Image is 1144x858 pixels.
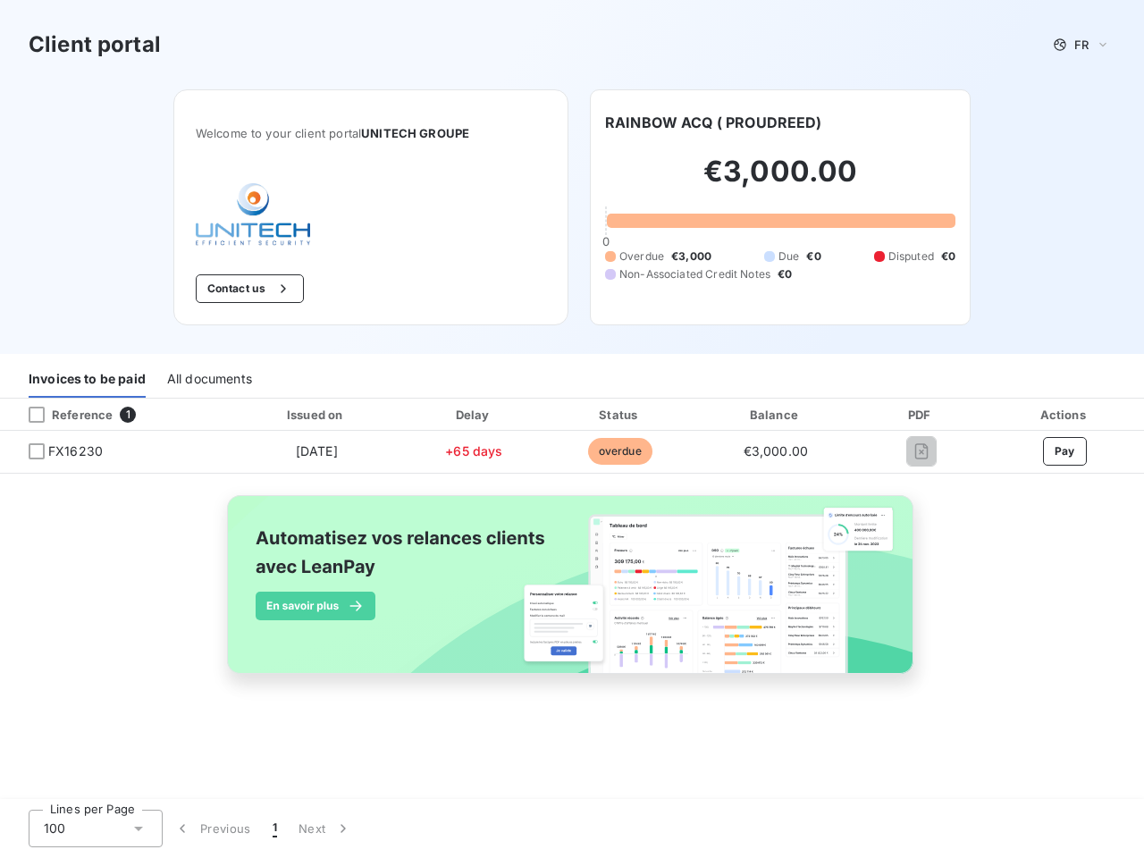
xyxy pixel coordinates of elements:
[196,274,304,303] button: Contact us
[14,407,113,423] div: Reference
[698,406,853,424] div: Balance
[288,810,363,847] button: Next
[167,360,252,398] div: All documents
[211,484,933,704] img: banner
[744,443,808,458] span: €3,000.00
[605,154,955,207] h2: €3,000.00
[806,248,820,265] span: €0
[602,234,610,248] span: 0
[296,443,338,458] span: [DATE]
[619,248,664,265] span: Overdue
[361,126,469,140] span: UNITECH GROUPE
[778,266,792,282] span: €0
[273,820,277,837] span: 1
[196,183,310,246] img: Company logo
[29,360,146,398] div: Invoices to be paid
[406,406,542,424] div: Delay
[44,820,65,837] span: 100
[48,442,103,460] span: FX16230
[941,248,955,265] span: €0
[196,126,546,140] span: Welcome to your client portal
[120,407,136,423] span: 1
[1074,38,1089,52] span: FR
[163,810,262,847] button: Previous
[671,248,711,265] span: €3,000
[262,810,288,847] button: 1
[861,406,982,424] div: PDF
[619,266,770,282] span: Non-Associated Credit Notes
[588,438,652,465] span: overdue
[888,248,934,265] span: Disputed
[988,406,1140,424] div: Actions
[234,406,399,424] div: Issued on
[549,406,691,424] div: Status
[29,29,161,61] h3: Client portal
[778,248,799,265] span: Due
[445,443,502,458] span: +65 days
[605,112,822,133] h6: RAINBOW ACQ ( PROUDREED)
[1043,437,1087,466] button: Pay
